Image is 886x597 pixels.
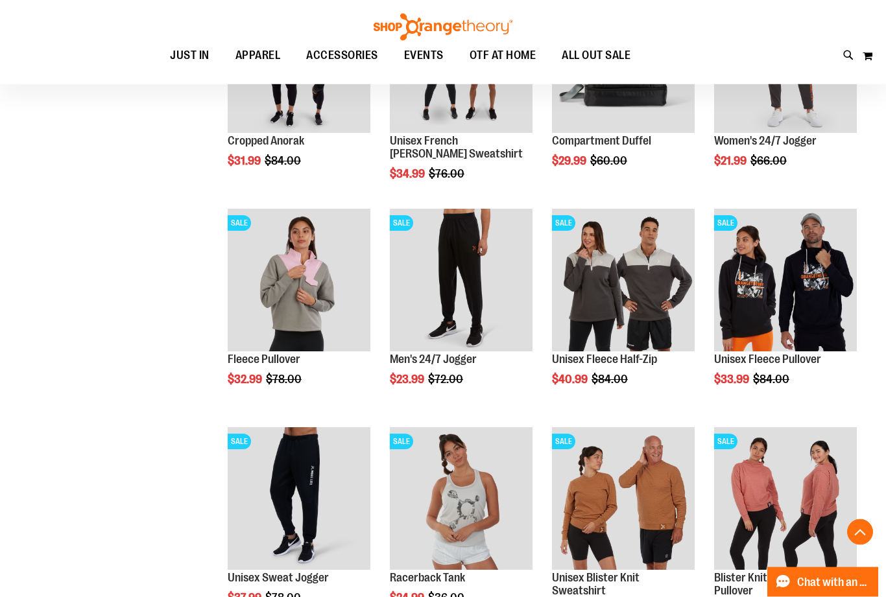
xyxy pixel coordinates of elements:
span: Chat with an Expert [797,576,870,589]
a: Men's 24/7 Jogger [390,353,477,366]
span: $29.99 [552,155,588,168]
img: Product image for Blister Knit Funnelneck Pullover [714,428,857,570]
div: product [708,203,863,419]
span: $60.00 [590,155,629,168]
span: APPAREL [235,41,281,70]
span: ACCESSORIES [306,41,378,70]
a: Product image for Unisex Sweat JoggerSALE [228,428,370,572]
img: Product image for Unisex Fleece Half Zip [552,209,695,352]
img: Product image for Unisex Sweat Jogger [228,428,370,570]
span: SALE [714,434,737,450]
a: Unisex French [PERSON_NAME] Sweatshirt [390,135,523,161]
span: $84.00 [592,373,630,386]
span: $78.00 [266,373,304,386]
span: SALE [552,216,575,231]
span: $84.00 [265,155,303,168]
a: Racerback Tank [390,572,465,585]
img: Product image for Unisex Fleece Pullover [714,209,857,352]
a: Unisex Sweat Jogger [228,572,329,585]
a: Product image for Fleece PulloverSALE [228,209,370,354]
img: Shop Orangetheory [372,14,514,41]
span: OTF AT HOME [470,41,536,70]
span: SALE [714,216,737,231]
a: Product image for Unisex Blister Knit SweatshirtSALE [552,428,695,572]
span: $40.99 [552,373,590,386]
a: Product image for Blister Knit Funnelneck PulloverSALE [714,428,857,572]
div: product [545,203,701,419]
img: Product image for Unisex Blister Knit Sweatshirt [552,428,695,570]
span: JUST IN [170,41,210,70]
button: Back To Top [847,519,873,545]
a: Cropped Anorak [228,135,304,148]
a: Unisex Fleece Half-Zip [552,353,657,366]
span: $84.00 [753,373,791,386]
a: Product image for Unisex Fleece PulloverSALE [714,209,857,354]
a: Fleece Pullover [228,353,300,366]
img: Product image for Racerback Tank [390,428,533,570]
span: $76.00 [429,168,466,181]
a: Product image for 24/7 JoggerSALE [390,209,533,354]
a: Unisex Fleece Pullover [714,353,821,366]
span: SALE [552,434,575,450]
span: $33.99 [714,373,751,386]
span: $34.99 [390,168,427,181]
span: ALL OUT SALE [562,41,630,70]
img: Product image for Fleece Pullover [228,209,370,352]
a: Product image for Racerback TankSALE [390,428,533,572]
span: SALE [228,434,251,450]
div: product [221,203,377,419]
span: $21.99 [714,155,748,168]
button: Chat with an Expert [767,567,879,597]
span: SALE [228,216,251,231]
div: product [383,203,539,419]
span: $66.00 [750,155,789,168]
span: $23.99 [390,373,426,386]
span: SALE [390,434,413,450]
span: SALE [390,216,413,231]
span: $31.99 [228,155,263,168]
a: Product image for Unisex Fleece Half ZipSALE [552,209,695,354]
span: $72.00 [428,373,465,386]
a: Compartment Duffel [552,135,651,148]
span: EVENTS [404,41,444,70]
img: Product image for 24/7 Jogger [390,209,533,352]
span: $32.99 [228,373,264,386]
a: Women's 24/7 Jogger [714,135,817,148]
